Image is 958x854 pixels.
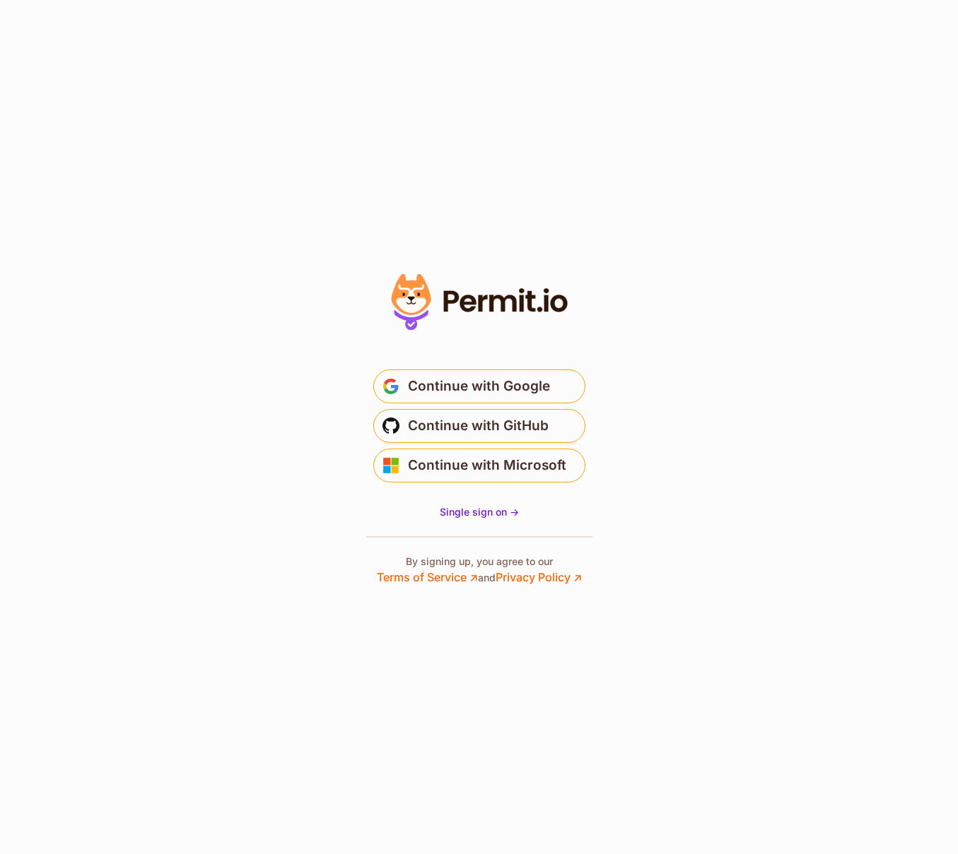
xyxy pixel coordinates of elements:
[408,454,566,477] span: Continue with Microsoft
[408,375,550,398] span: Continue with Google
[377,570,478,584] a: Terms of Service ↗
[440,506,519,518] span: Single sign on ->
[377,554,582,586] p: By signing up, you agree to our and
[373,369,585,403] button: Continue with Google
[408,415,549,437] span: Continue with GitHub
[440,505,519,519] a: Single sign on ->
[496,570,582,584] a: Privacy Policy ↗
[373,409,585,443] button: Continue with GitHub
[373,449,585,482] button: Continue with Microsoft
